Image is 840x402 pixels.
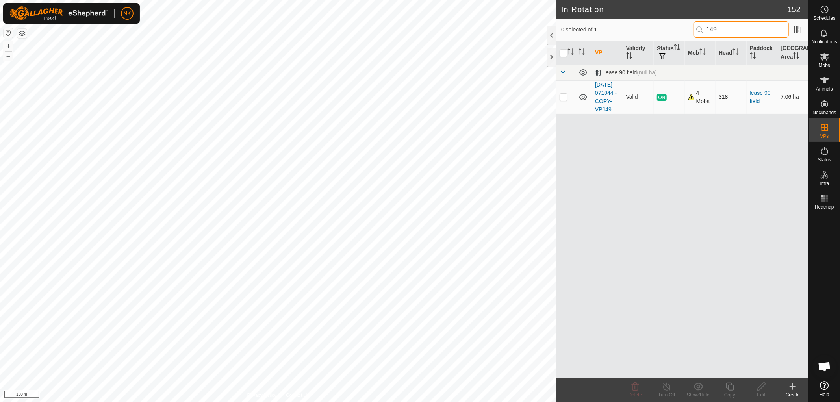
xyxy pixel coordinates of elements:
input: Search (S) [694,21,789,38]
th: Validity [623,41,654,65]
span: (null ha) [637,69,657,76]
span: ON [657,94,666,101]
button: Reset Map [4,28,13,38]
td: 318 [716,80,747,114]
td: Valid [623,80,654,114]
span: Animals [816,87,833,91]
p-sorticon: Activate to sort [699,50,706,56]
button: + [4,41,13,51]
th: VP [592,41,623,65]
th: Status [654,41,685,65]
p-sorticon: Activate to sort [732,50,739,56]
p-sorticon: Activate to sort [567,50,574,56]
div: Show/Hide [682,391,714,398]
a: Privacy Policy [247,392,277,399]
button: Map Layers [17,29,27,38]
span: Schedules [813,16,835,20]
h2: In Rotation [561,5,788,14]
span: Mobs [819,63,830,68]
span: 152 [788,4,801,15]
div: lease 90 field [595,69,657,76]
p-sorticon: Activate to sort [674,45,680,52]
span: Delete [629,392,642,398]
th: [GEOGRAPHIC_DATA] Area [777,41,808,65]
p-sorticon: Activate to sort [579,50,585,56]
span: Notifications [812,39,837,44]
div: Open chat [813,355,836,378]
th: Mob [685,41,716,65]
div: Turn Off [651,391,682,398]
span: Infra [820,181,829,186]
span: Help [820,392,829,397]
span: VPs [820,134,829,139]
p-sorticon: Activate to sort [793,54,799,60]
th: Paddock [747,41,778,65]
div: Edit [745,391,777,398]
a: Contact Us [286,392,309,399]
img: Gallagher Logo [9,6,108,20]
span: Status [818,157,831,162]
th: Head [716,41,747,65]
span: Heatmap [815,205,834,209]
a: [DATE] 071044 - COPY-VP149 [595,82,617,113]
span: NK [123,9,131,18]
span: 0 selected of 1 [561,26,694,34]
span: Neckbands [812,110,836,115]
div: Create [777,391,808,398]
p-sorticon: Activate to sort [626,54,632,60]
p-sorticon: Activate to sort [750,54,756,60]
div: 4 Mobs [688,89,713,106]
div: Copy [714,391,745,398]
a: Help [809,378,840,400]
button: – [4,52,13,61]
a: lease 90 field [750,90,771,104]
td: 7.06 ha [777,80,808,114]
